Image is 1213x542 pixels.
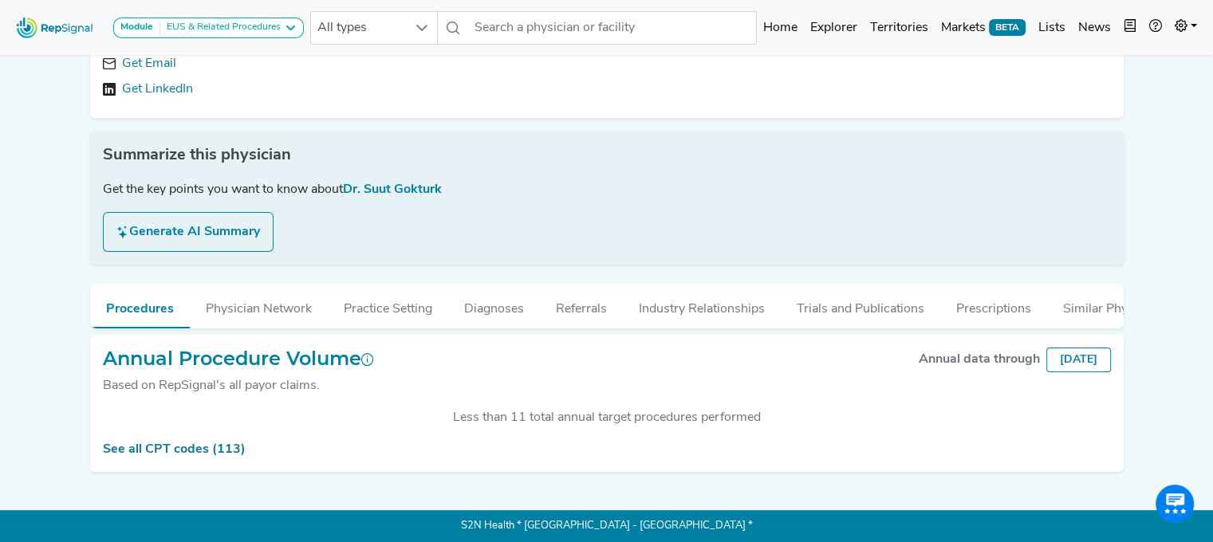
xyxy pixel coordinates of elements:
button: Industry Relationships [623,284,781,327]
button: Prescriptions [940,284,1047,327]
strong: Module [120,22,153,32]
div: Based on RepSignal's all payor claims. [103,376,374,395]
button: Intel Book [1117,12,1143,44]
button: Referrals [540,284,623,327]
a: Lists [1032,12,1072,44]
button: Generate AI Summary [103,212,274,252]
a: News [1072,12,1117,44]
button: Trials and Publications [781,284,940,327]
span: Dr. Suut Gokturk [343,183,442,196]
div: EUS & Related Procedures [160,22,281,34]
input: Search a physician or facility [468,11,758,45]
button: Diagnoses [448,284,540,327]
p: S2N Health * [GEOGRAPHIC_DATA] - [GEOGRAPHIC_DATA] * [90,510,1124,542]
span: Summarize this physician [103,143,291,167]
a: Get LinkedIn [122,80,193,99]
a: Territories [864,12,935,44]
button: Physician Network [190,284,328,327]
h2: Annual Procedure Volume [103,348,374,371]
button: Similar Physicians [1047,284,1183,327]
a: MarketsBETA [935,12,1032,44]
a: Get Email [122,54,176,73]
div: Get the key points you want to know about [103,180,1111,199]
span: BETA [989,19,1026,35]
a: Explorer [804,12,864,44]
div: Less than 11 total annual target procedures performed [103,408,1111,427]
a: Home [757,12,804,44]
span: All types [311,12,407,44]
a: See all CPT codes (113) [103,443,246,456]
div: [DATE] [1046,348,1111,372]
div: Annual data through [919,350,1040,369]
button: ModuleEUS & Related Procedures [113,18,304,38]
button: Practice Setting [328,284,448,327]
button: Procedures [90,284,190,328]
